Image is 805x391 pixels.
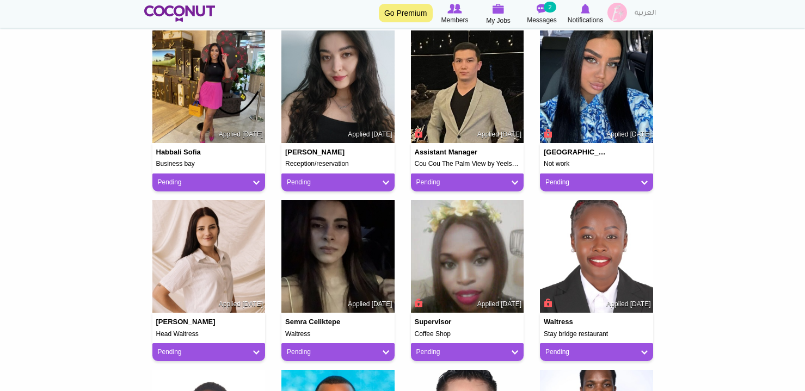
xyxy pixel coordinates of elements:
[416,178,519,187] a: Pending
[158,178,260,187] a: Pending
[544,331,649,338] h5: Stay bridge restaurant
[156,331,262,338] h5: Head Waitress
[287,178,389,187] a: Pending
[415,148,478,156] h4: Assistant Manager
[379,4,433,22] a: Go Premium
[568,15,603,26] span: Notifications
[413,128,423,139] span: Connect to Unlock the Profile
[441,15,468,26] span: Members
[285,148,348,156] h4: [PERSON_NAME]
[493,4,505,14] img: My Jobs
[411,30,524,144] img: Sherkhon Alijonov's picture
[433,3,477,26] a: Browse Members Members
[545,178,648,187] a: Pending
[285,160,391,167] h5: Reception/reservation
[447,4,462,14] img: Browse Members
[415,160,520,167] h5: Cou Cou The Palm View by Yeels group
[156,318,219,326] h4: [PERSON_NAME]
[545,347,648,357] a: Pending
[144,5,216,22] img: Home
[540,30,653,144] img: Alexandra Ioana's picture
[527,15,557,26] span: Messages
[544,318,607,326] h4: Waitress
[285,318,348,326] h4: Semra Celiktepe
[542,297,552,308] span: Connect to Unlock the Profile
[564,3,607,26] a: Notifications Notifications
[287,347,389,357] a: Pending
[537,4,548,14] img: Messages
[486,15,511,26] span: My Jobs
[415,318,478,326] h4: Supervisor
[416,347,519,357] a: Pending
[544,148,607,156] h4: [GEOGRAPHIC_DATA]
[156,148,219,156] h4: Habbali Sofia
[629,3,661,24] a: العربية
[520,3,564,26] a: Messages Messages 2
[158,347,260,357] a: Pending
[152,30,266,144] img: Habbali Sofia's picture
[411,200,524,313] img: debra kuti's picture
[156,160,262,167] h5: Business bay
[542,128,552,139] span: Connect to Unlock the Profile
[544,160,649,167] h5: Not work
[152,200,266,313] img: Simoné Winterbach's picture
[281,30,395,144] img: Habiba Seidaly's picture
[281,200,395,313] img: Semra Celiktepe's picture
[477,3,520,26] a: My Jobs My Jobs
[544,2,556,13] small: 2
[413,297,423,308] span: Connect to Unlock the Profile
[581,4,590,14] img: Notifications
[285,331,391,338] h5: Waitress
[415,331,520,338] h5: Coffee Shop
[540,200,653,313] img: Prisca Nyanganyi's picture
